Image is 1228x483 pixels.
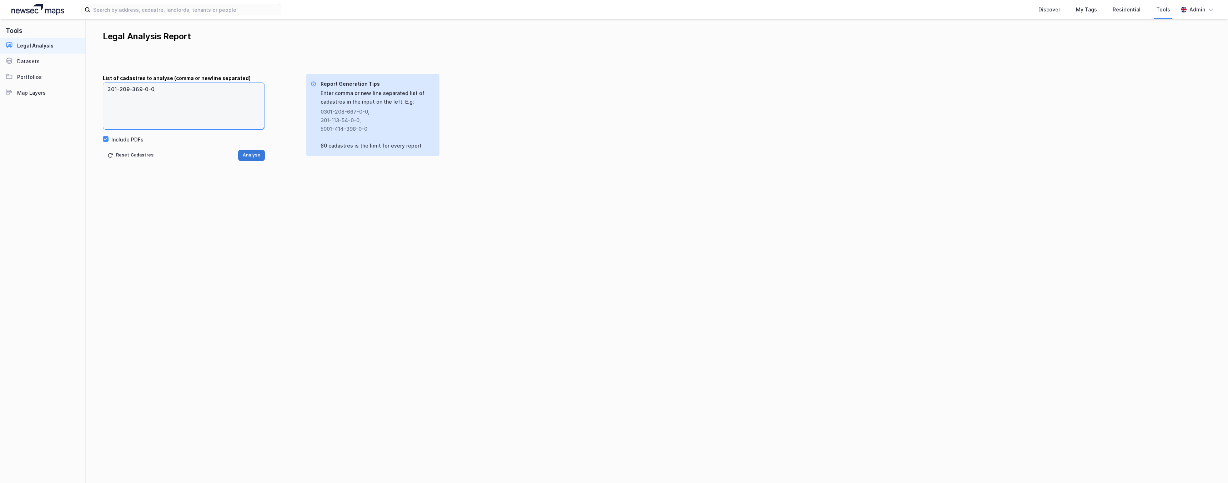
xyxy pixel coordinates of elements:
[11,4,64,15] img: logo.a4113a55bc3d86da70a041830d287a7e.svg
[103,83,265,129] textarea: 301-209-369-0-0
[103,150,158,161] button: Reset Cadastres
[103,31,1211,42] div: Legal Analysis Report
[321,125,428,133] div: 5001-414-398-0-0
[103,74,265,83] div: List of cadastres to analyse (comma or newline separated)
[238,150,265,161] button: Analyse
[1192,449,1228,483] iframe: Chat Widget
[321,108,428,116] div: 0301-208-667-0-0 ,
[321,116,428,125] div: 301-113-54-0-0 ,
[321,89,434,150] div: Enter comma or new line separated list of cadastres in the input on the left. E.g: 80 cadastres i...
[1189,5,1205,14] div: Admin
[17,41,54,50] div: Legal Analysis
[111,135,144,144] div: Include PDFs
[17,57,40,66] div: Datasets
[90,4,281,15] input: Search by address, cadastre, landlords, tenants or people
[1156,5,1170,14] div: Tools
[1113,5,1141,14] div: Residential
[17,89,46,97] div: Map Layers
[1076,5,1097,14] div: My Tags
[321,80,434,88] div: Report Generation Tips
[17,73,42,81] div: Portfolios
[1038,5,1060,14] div: Discover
